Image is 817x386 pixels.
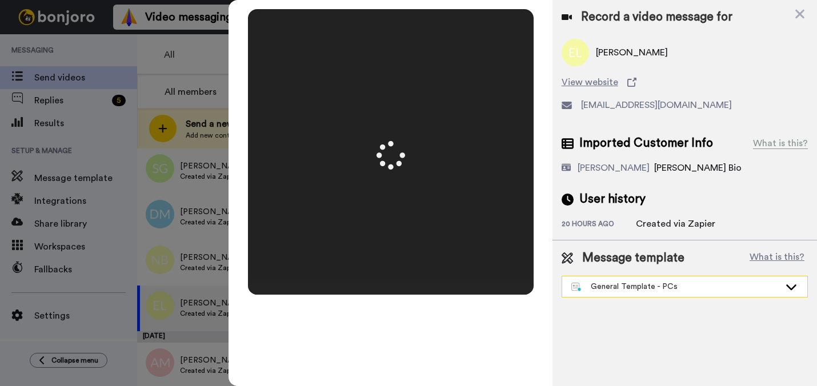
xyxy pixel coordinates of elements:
[579,191,646,208] span: User history
[579,135,713,152] span: Imported Customer Info
[578,161,650,175] div: [PERSON_NAME]
[753,136,808,150] div: What is this?
[562,75,808,89] a: View website
[581,98,732,112] span: [EMAIL_ADDRESS][DOMAIN_NAME]
[571,283,582,292] img: nextgen-template.svg
[562,219,636,231] div: 20 hours ago
[571,281,780,292] div: General Template - PCs
[582,250,684,267] span: Message template
[746,250,808,267] button: What is this?
[562,75,618,89] span: View website
[654,163,742,172] span: [PERSON_NAME] Bio
[636,217,715,231] div: Created via Zapier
